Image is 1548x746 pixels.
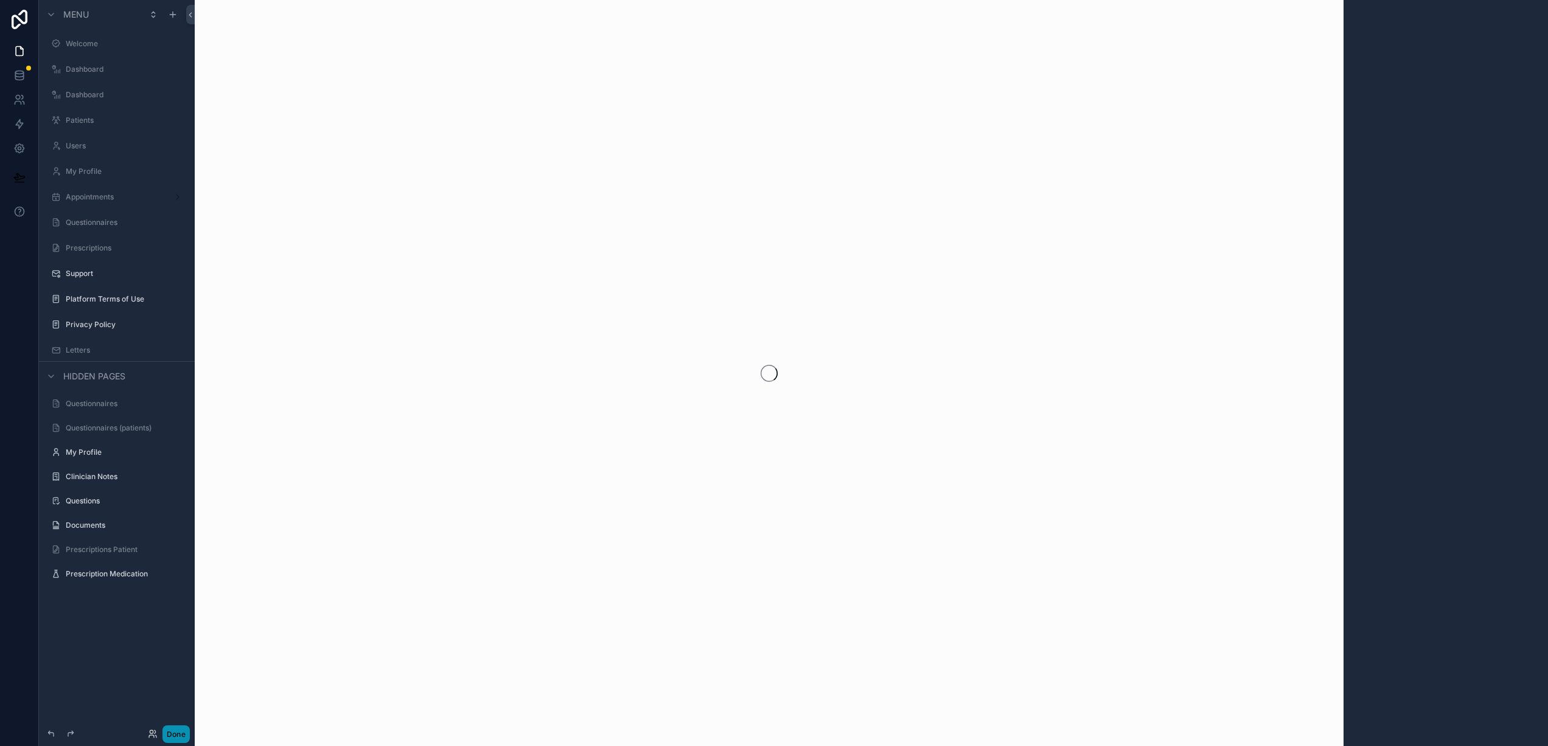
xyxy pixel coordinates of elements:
[66,39,185,49] label: Welcome
[66,320,185,330] label: Privacy Policy
[66,167,185,176] label: My Profile
[66,294,185,304] label: Platform Terms of Use
[66,116,185,125] label: Patients
[66,141,185,151] label: Users
[66,569,185,579] label: Prescription Medication
[66,345,185,355] label: Letters
[66,447,185,457] label: My Profile
[63,370,125,382] span: Hidden pages
[66,472,185,482] label: Clinician Notes
[66,545,185,554] label: Prescriptions Patient
[66,496,185,506] label: Questions
[66,64,185,74] label: Dashboard
[66,192,168,202] label: Appointments
[66,423,185,433] label: Questionnaires (patients)
[63,9,89,21] span: Menu
[66,218,185,227] label: Questionnaires
[66,269,185,278] label: Support
[66,520,185,530] label: Documents
[66,90,185,100] label: Dashboard
[66,243,185,253] label: Prescriptions
[162,725,190,743] button: Done
[66,399,185,409] label: Questionnaires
